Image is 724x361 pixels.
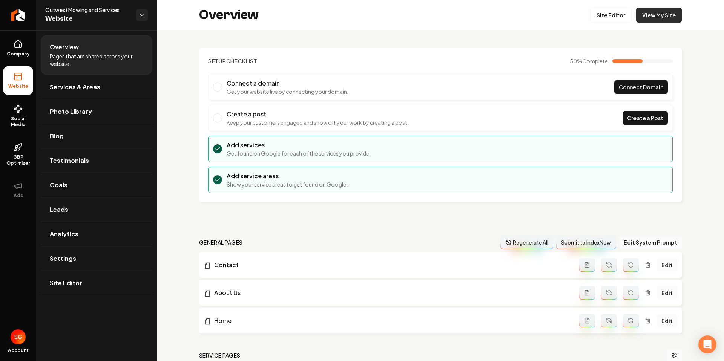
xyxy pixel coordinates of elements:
[627,114,663,122] span: Create a Post
[41,197,152,222] a: Leads
[227,141,371,150] h3: Add services
[556,236,616,249] button: Submit to IndexNow
[227,150,371,157] p: Get found on Google for each of the services you provide.
[41,75,152,99] a: Services & Areas
[50,43,79,52] span: Overview
[204,316,579,325] a: Home
[619,83,663,91] span: Connect Domain
[45,14,130,24] span: Website
[636,8,682,23] a: View My Site
[208,58,226,64] span: Setup
[50,229,78,239] span: Analytics
[579,258,595,272] button: Add admin page prompt
[227,180,348,188] p: Show your service areas to get found on Google.
[199,239,243,246] h2: general pages
[204,288,579,297] a: About Us
[619,236,682,249] button: Edit System Prompt
[208,57,258,65] h2: Checklist
[3,34,33,63] a: Company
[227,110,409,119] h3: Create a post
[570,57,608,65] span: 50 %
[50,180,67,190] span: Goals
[500,236,553,249] button: Regenerate All
[227,119,409,126] p: Keep your customers engaged and show off your work by creating a post.
[590,8,632,23] a: Site Editor
[199,8,259,23] h2: Overview
[657,314,677,327] a: Edit
[614,80,668,94] a: Connect Domain
[41,222,152,246] a: Analytics
[657,286,677,300] a: Edit
[41,271,152,295] a: Site Editor
[204,260,579,269] a: Contact
[3,175,33,205] button: Ads
[41,148,152,173] a: Testimonials
[50,132,64,141] span: Blog
[623,111,668,125] a: Create a Post
[50,107,92,116] span: Photo Library
[8,347,29,353] span: Account
[45,6,130,14] span: Outwest Mowing and Services
[50,254,76,263] span: Settings
[579,314,595,327] button: Add admin page prompt
[3,137,33,172] a: GBP Optimizer
[50,205,68,214] span: Leads
[50,156,89,165] span: Testimonials
[3,154,33,166] span: GBP Optimizer
[227,88,348,95] p: Get your website live by connecting your domain.
[698,335,716,353] div: Open Intercom Messenger
[50,278,82,288] span: Site Editor
[11,9,25,21] img: Rebolt Logo
[4,51,33,57] span: Company
[227,171,348,180] h3: Add service areas
[11,329,26,344] button: Open user button
[227,79,348,88] h3: Connect a domain
[3,116,33,128] span: Social Media
[657,258,677,272] a: Edit
[3,98,33,134] a: Social Media
[41,99,152,124] a: Photo Library
[199,352,241,359] h2: Service Pages
[11,329,26,344] img: Shayan G
[41,246,152,271] a: Settings
[50,83,100,92] span: Services & Areas
[41,173,152,197] a: Goals
[582,58,608,64] span: Complete
[41,124,152,148] a: Blog
[5,83,31,89] span: Website
[579,286,595,300] button: Add admin page prompt
[50,52,143,67] span: Pages that are shared across your website.
[11,193,26,199] span: Ads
